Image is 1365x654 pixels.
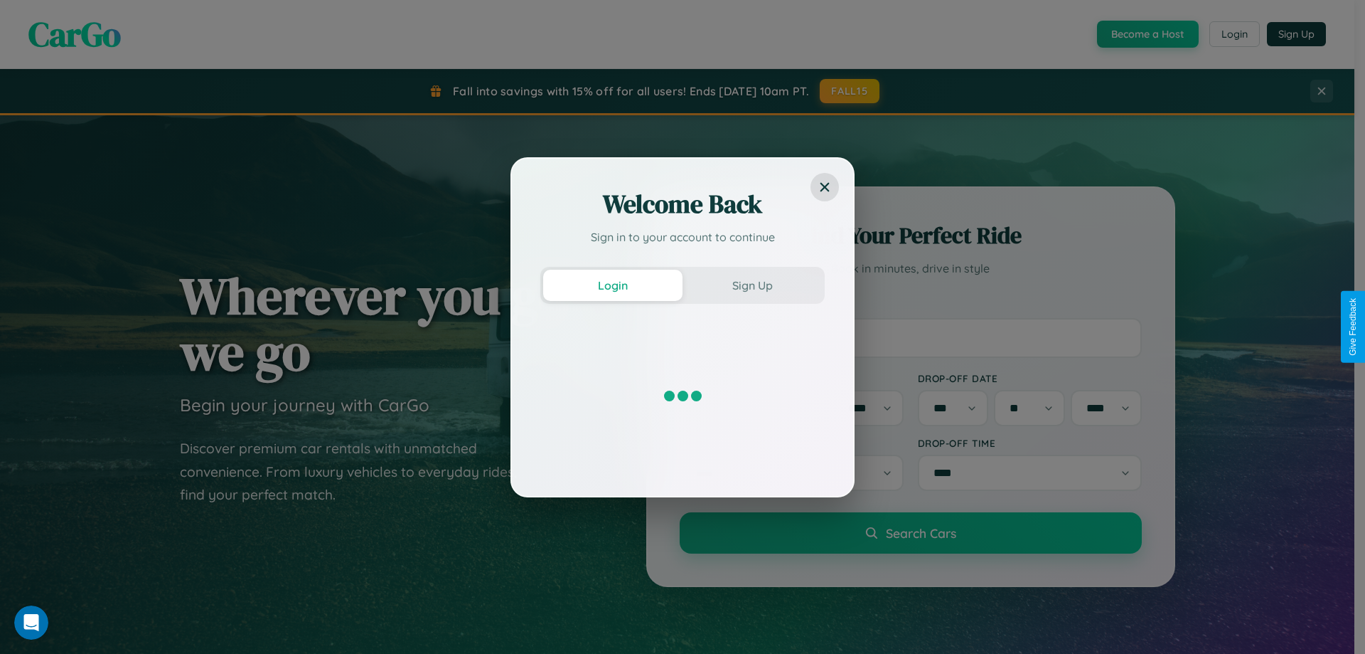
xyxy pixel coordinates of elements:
button: Sign Up [682,270,822,301]
button: Login [543,270,682,301]
p: Sign in to your account to continue [540,228,825,246]
h2: Welcome Back [540,187,825,221]
div: Give Feedback [1348,298,1358,356]
iframe: Intercom live chat [14,606,48,640]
